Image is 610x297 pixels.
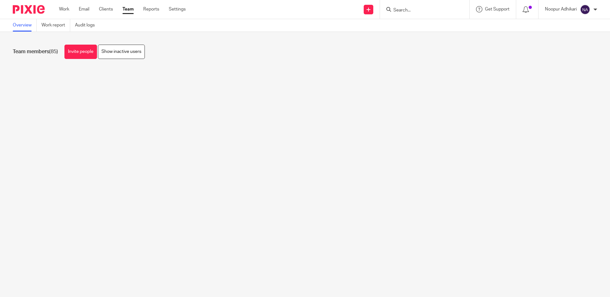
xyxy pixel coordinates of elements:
[64,45,97,59] a: Invite people
[41,19,70,32] a: Work report
[59,6,69,12] a: Work
[485,7,510,11] span: Get Support
[49,49,58,54] span: (85)
[143,6,159,12] a: Reports
[545,6,577,12] p: Noopur Adhikari
[75,19,100,32] a: Audit logs
[99,6,113,12] a: Clients
[79,6,89,12] a: Email
[13,48,58,55] h1: Team members
[393,8,450,13] input: Search
[580,4,590,15] img: svg%3E
[13,5,45,14] img: Pixie
[13,19,37,32] a: Overview
[169,6,186,12] a: Settings
[98,45,145,59] a: Show inactive users
[123,6,134,12] a: Team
